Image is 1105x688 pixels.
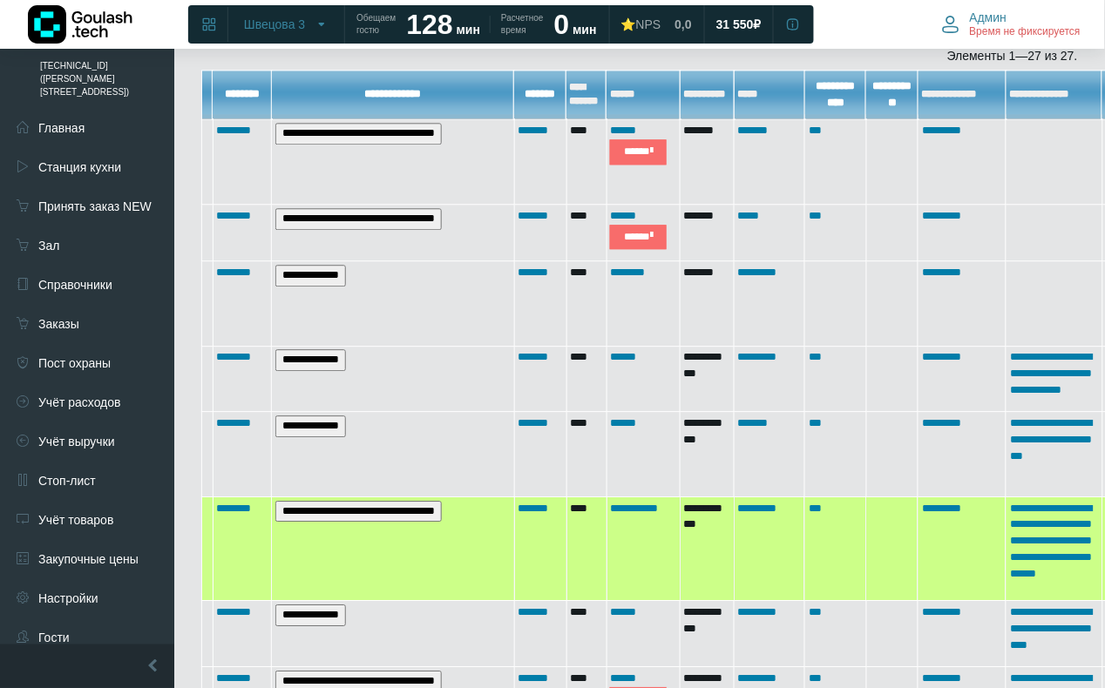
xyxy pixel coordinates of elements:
span: мин [573,23,596,37]
strong: 128 [406,9,452,40]
strong: 0 [554,9,570,40]
span: Админ [970,10,1007,25]
a: Обещаем гостю 128 мин Расчетное время 0 мин [346,9,607,40]
a: ⭐NPS 0,0 [611,9,702,40]
div: ⭐ [621,17,661,32]
span: Швецова 3 [244,17,305,32]
span: Расчетное время [501,12,543,37]
span: 31 550 [716,17,754,32]
button: Админ Время не фиксируется [932,6,1091,43]
div: Элементы 1—27 из 27. [201,47,1078,65]
span: NPS [636,17,661,31]
span: 0,0 [675,17,692,32]
img: Логотип компании Goulash.tech [28,5,132,44]
button: Швецова 3 [234,10,339,38]
span: ₽ [754,17,762,32]
span: Время не фиксируется [970,25,1081,39]
span: Обещаем гостю [356,12,396,37]
a: 31 550 ₽ [706,9,772,40]
span: мин [457,23,480,37]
